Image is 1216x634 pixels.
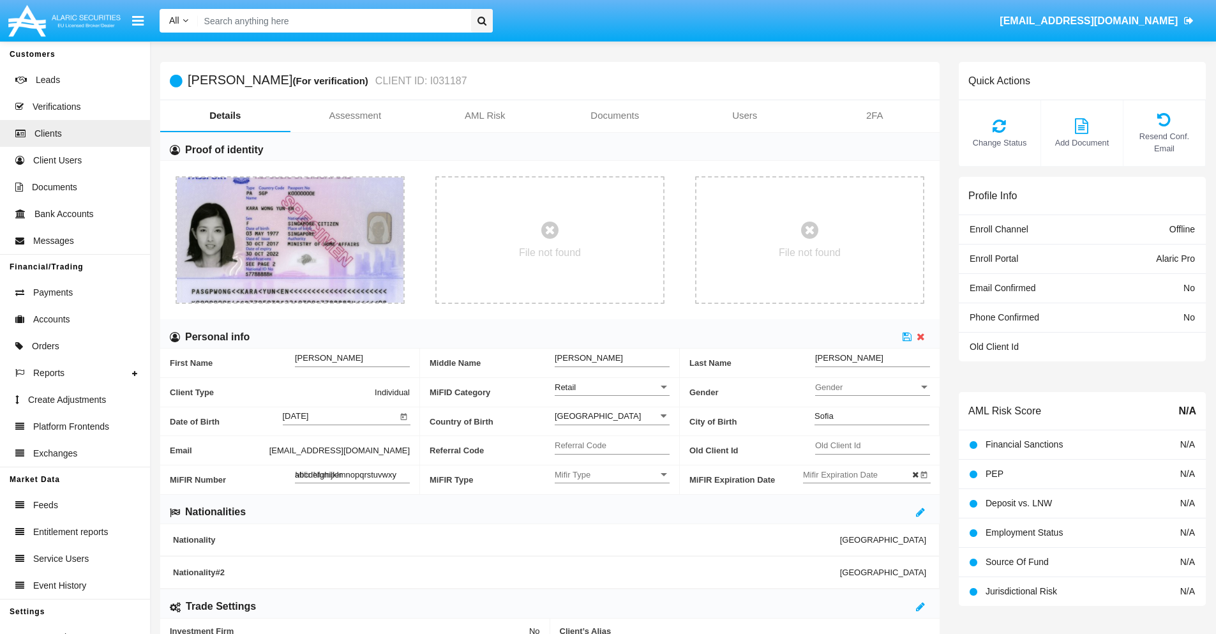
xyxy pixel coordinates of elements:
[430,465,555,494] span: MiFIR Type
[994,3,1200,39] a: [EMAIL_ADDRESS][DOMAIN_NAME]
[33,420,109,434] span: Platform Frontends
[810,100,940,131] a: 2FA
[986,469,1003,479] span: PEP
[269,444,410,457] span: [EMAIL_ADDRESS][DOMAIN_NAME]
[33,552,89,566] span: Service Users
[550,100,680,131] a: Documents
[34,127,62,140] span: Clients
[173,535,840,545] span: Nationality
[1180,498,1195,508] span: N/A
[840,568,926,577] span: [GEOGRAPHIC_DATA]
[689,436,815,465] span: Old Client Id
[170,386,375,399] span: Client Type
[689,378,815,407] span: Gender
[33,366,64,380] span: Reports
[430,436,555,465] span: Referral Code
[968,75,1030,87] h6: Quick Actions
[1178,404,1196,419] span: N/A
[173,568,840,577] span: Nationality #2
[32,181,77,194] span: Documents
[968,405,1041,417] h6: AML Risk Score
[160,14,198,27] a: All
[1000,15,1178,26] span: [EMAIL_ADDRESS][DOMAIN_NAME]
[33,499,58,512] span: Feeds
[292,73,372,88] div: (For verification)
[970,283,1035,293] span: Email Confirmed
[398,409,410,422] button: Open calendar
[970,342,1019,352] span: Old Client Id
[430,349,555,377] span: Middle Name
[1180,439,1195,449] span: N/A
[170,465,295,494] span: MiFIR Number
[1169,224,1195,234] span: Offline
[1183,312,1195,322] span: No
[198,9,467,33] input: Search
[170,444,269,457] span: Email
[170,349,295,377] span: First Name
[33,286,73,299] span: Payments
[420,100,550,131] a: AML Risk
[1047,137,1116,149] span: Add Document
[1180,527,1195,538] span: N/A
[1180,469,1195,479] span: N/A
[970,312,1039,322] span: Phone Confirmed
[170,407,283,436] span: Date of Birth
[680,100,810,131] a: Users
[430,378,555,407] span: MiFID Category
[372,76,467,86] small: CLIENT ID: I031187
[185,330,250,344] h6: Personal info
[918,467,931,480] button: Open calendar
[840,535,926,545] span: [GEOGRAPHIC_DATA]
[815,382,919,393] span: Gender
[986,527,1063,538] span: Employment Status
[986,498,1052,508] span: Deposit vs. LNW
[1183,283,1195,293] span: No
[689,349,815,377] span: Last Name
[33,579,86,592] span: Event History
[375,386,410,399] span: Individual
[32,340,59,353] span: Orders
[555,469,658,480] span: Mifir Type
[970,224,1028,234] span: Enroll Channel
[965,137,1034,149] span: Change Status
[33,447,77,460] span: Exchanges
[1156,253,1195,264] span: Alaric Pro
[185,505,246,519] h6: Nationalities
[555,382,576,392] span: Retail
[986,439,1063,449] span: Financial Sanctions
[968,190,1017,202] h6: Profile Info
[689,407,814,436] span: City of Birth
[33,154,82,167] span: Client Users
[169,15,179,26] span: All
[33,313,70,326] span: Accounts
[160,100,290,131] a: Details
[188,73,467,88] h5: [PERSON_NAME]
[1130,130,1199,155] span: Resend Conf. Email
[33,234,74,248] span: Messages
[185,143,264,157] h6: Proof of identity
[34,208,94,221] span: Bank Accounts
[986,586,1057,596] span: Jurisdictional Risk
[33,100,80,114] span: Verifications
[689,465,803,494] span: MiFIR Expiration Date
[6,2,123,40] img: Logo image
[986,557,1049,567] span: Source Of Fund
[1180,586,1195,596] span: N/A
[1180,557,1195,567] span: N/A
[290,100,421,131] a: Assessment
[36,73,60,87] span: Leads
[28,393,106,407] span: Create Adjustments
[186,600,256,614] h6: Trade Settings
[430,407,555,436] span: Country of Birth
[33,525,109,539] span: Entitlement reports
[970,253,1018,264] span: Enroll Portal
